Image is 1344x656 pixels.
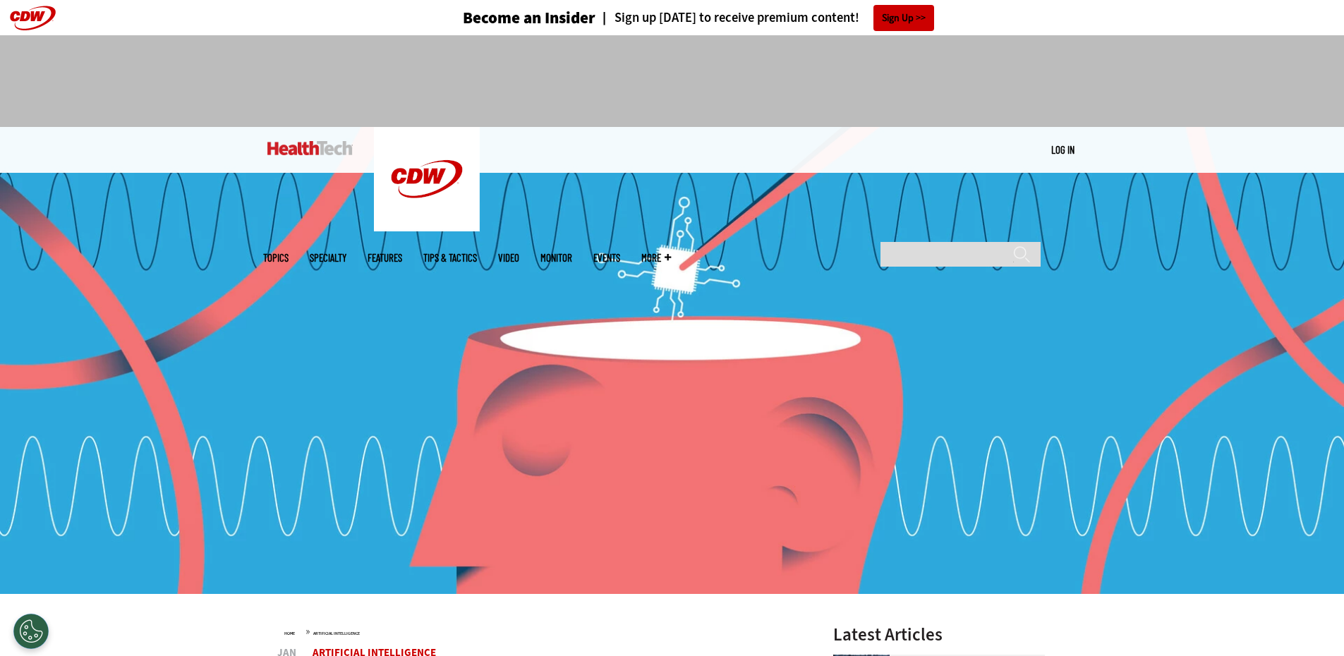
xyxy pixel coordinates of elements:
[595,11,859,25] a: Sign up [DATE] to receive premium content!
[498,253,519,263] a: Video
[374,127,480,231] img: Home
[1051,142,1074,157] div: User menu
[284,631,295,636] a: Home
[540,253,572,263] a: MonITor
[13,614,49,649] button: Open Preferences
[267,141,353,155] img: Home
[593,253,620,263] a: Events
[873,5,934,31] a: Sign Up
[263,253,289,263] span: Topics
[374,220,480,235] a: CDW
[1051,143,1074,156] a: Log in
[416,49,929,113] iframe: advertisement
[310,253,346,263] span: Specialty
[313,631,360,636] a: Artificial Intelligence
[410,10,595,26] a: Become an Insider
[423,253,477,263] a: Tips & Tactics
[833,626,1045,643] h3: Latest Articles
[463,10,595,26] h3: Become an Insider
[368,253,402,263] a: Features
[13,614,49,649] div: Cookies Settings
[284,626,797,637] div: »
[641,253,671,263] span: More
